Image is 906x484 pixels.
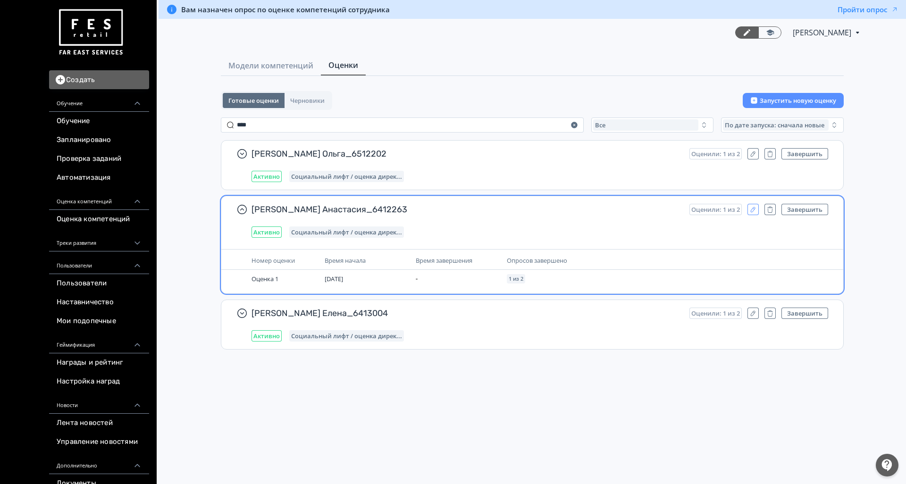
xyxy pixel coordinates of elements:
[49,210,149,229] a: Оценка компетенций
[758,26,781,39] a: Переключиться в режим ученика
[49,312,149,331] a: Мои подопечные
[325,275,343,283] span: [DATE]
[290,97,325,104] span: Черновики
[49,353,149,372] a: Награды и рейтинг
[291,228,402,236] span: Социальный лифт / оценка директора магазина
[228,60,313,71] span: Модели компетенций
[253,173,280,180] span: Активно
[793,27,853,38] span: Светлана Илюхина
[291,332,402,340] span: Социальный лифт / оценка директора магазина
[285,93,330,108] button: Черновики
[49,433,149,451] a: Управление новостями
[181,5,390,14] span: Вам назначен опрос по оценке компетенций сотрудника
[252,148,682,159] span: [PERSON_NAME] Ольга_6512202
[743,93,844,108] button: Запустить новую оценку
[725,121,824,129] span: По дате запуска: сначала новые
[325,256,366,265] span: Время начала
[49,251,149,274] div: Пользователи
[49,391,149,414] div: Новости
[691,309,740,317] span: Оценили: 1 из 2
[252,204,682,215] span: [PERSON_NAME] Анастасия_6412263
[328,59,358,71] span: Оценки
[253,332,280,340] span: Активно
[49,70,149,89] button: Создать
[49,274,149,293] a: Пользователи
[252,308,682,319] span: [PERSON_NAME] Елена_6413004
[691,150,740,158] span: Оценили: 1 из 2
[781,204,828,215] button: Завершить
[252,256,295,265] span: Номер оценки
[838,5,898,14] button: Пройти опрос
[781,308,828,319] button: Завершить
[595,121,605,129] span: Все
[49,131,149,150] a: Запланировано
[291,173,402,180] span: Социальный лифт / оценка директора магазина
[228,97,279,104] span: Готовые оценки
[49,372,149,391] a: Настройка наград
[416,256,472,265] span: Время завершения
[721,117,844,133] button: По дате запуска: сначала новые
[49,168,149,187] a: Автоматизация
[591,117,714,133] button: Все
[49,229,149,251] div: Треки развития
[223,93,285,108] button: Готовые оценки
[49,451,149,474] div: Дополнительно
[49,112,149,131] a: Обучение
[49,187,149,210] div: Оценка компетенций
[49,89,149,112] div: Обучение
[507,256,567,265] span: Опросов завершено
[781,148,828,159] button: Завершить
[253,228,280,236] span: Активно
[49,331,149,353] div: Геймификация
[49,150,149,168] a: Проверка заданий
[49,414,149,433] a: Лента новостей
[57,6,125,59] img: https://files.teachbase.ru/system/account/57463/logo/medium-936fc5084dd2c598f50a98b9cbe0469a.png
[412,270,503,288] td: -
[691,206,740,213] span: Оценили: 1 из 2
[49,293,149,312] a: Наставничество
[509,276,523,282] span: 1 из 2
[252,275,278,283] span: Оценка 1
